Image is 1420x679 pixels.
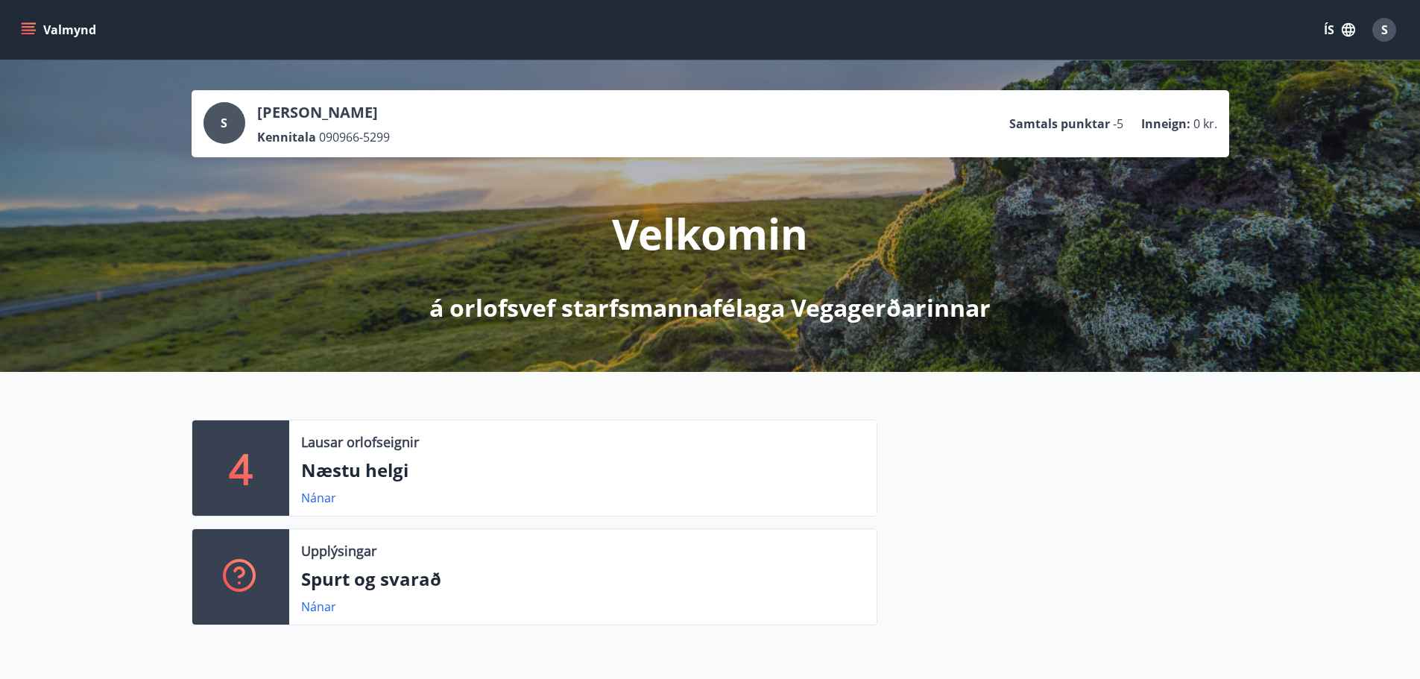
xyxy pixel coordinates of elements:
[429,291,991,324] p: á orlofsvef starfsmannafélaga Vegagerðarinnar
[1193,116,1217,132] span: 0 kr.
[301,566,865,592] p: Spurt og svarað
[18,16,102,43] button: menu
[612,205,808,262] p: Velkomin
[301,599,336,615] a: Nánar
[319,129,390,145] span: 090966-5299
[257,102,390,123] p: [PERSON_NAME]
[301,458,865,483] p: Næstu helgi
[301,432,419,452] p: Lausar orlofseignir
[1141,116,1190,132] p: Inneign :
[229,440,253,496] p: 4
[257,129,316,145] p: Kennitala
[301,490,336,506] a: Nánar
[1366,12,1402,48] button: S
[1113,116,1123,132] span: -5
[1009,116,1110,132] p: Samtals punktar
[301,541,376,560] p: Upplýsingar
[1316,16,1363,43] button: ÍS
[1381,22,1388,38] span: S
[221,115,227,131] span: S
